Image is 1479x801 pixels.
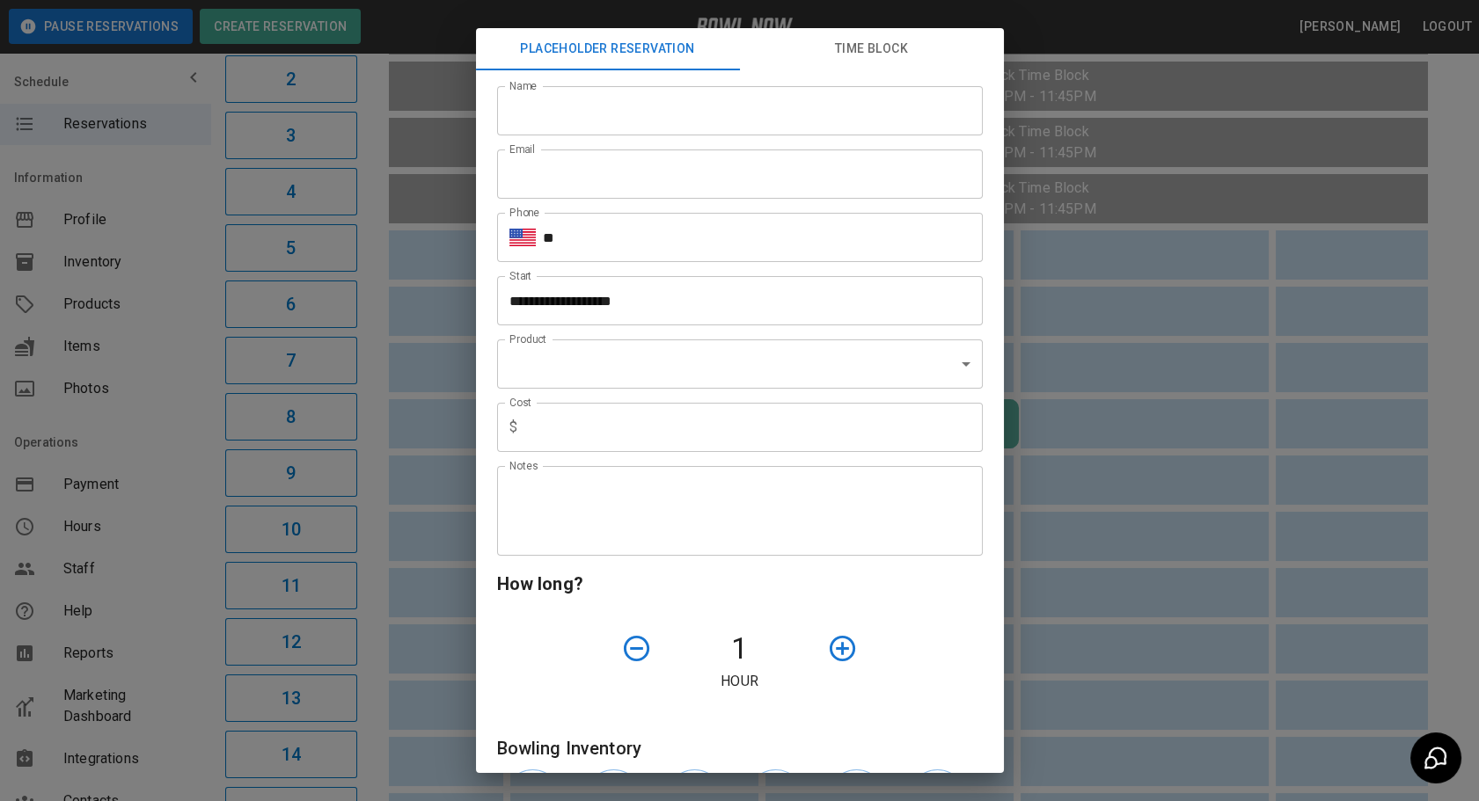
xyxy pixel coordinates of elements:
input: Choose date, selected date is Aug 20, 2025 [497,276,970,325]
button: Placeholder Reservation [476,28,740,70]
label: Start [509,268,531,283]
button: Time Block [740,28,1004,70]
h4: 1 [659,630,821,667]
div: ​ [497,339,983,389]
h6: Bowling Inventory [497,734,983,762]
p: $ [509,417,517,438]
h6: How long? [497,570,983,598]
p: Hour [497,671,983,692]
label: Phone [509,205,539,220]
button: Select country [509,224,536,251]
